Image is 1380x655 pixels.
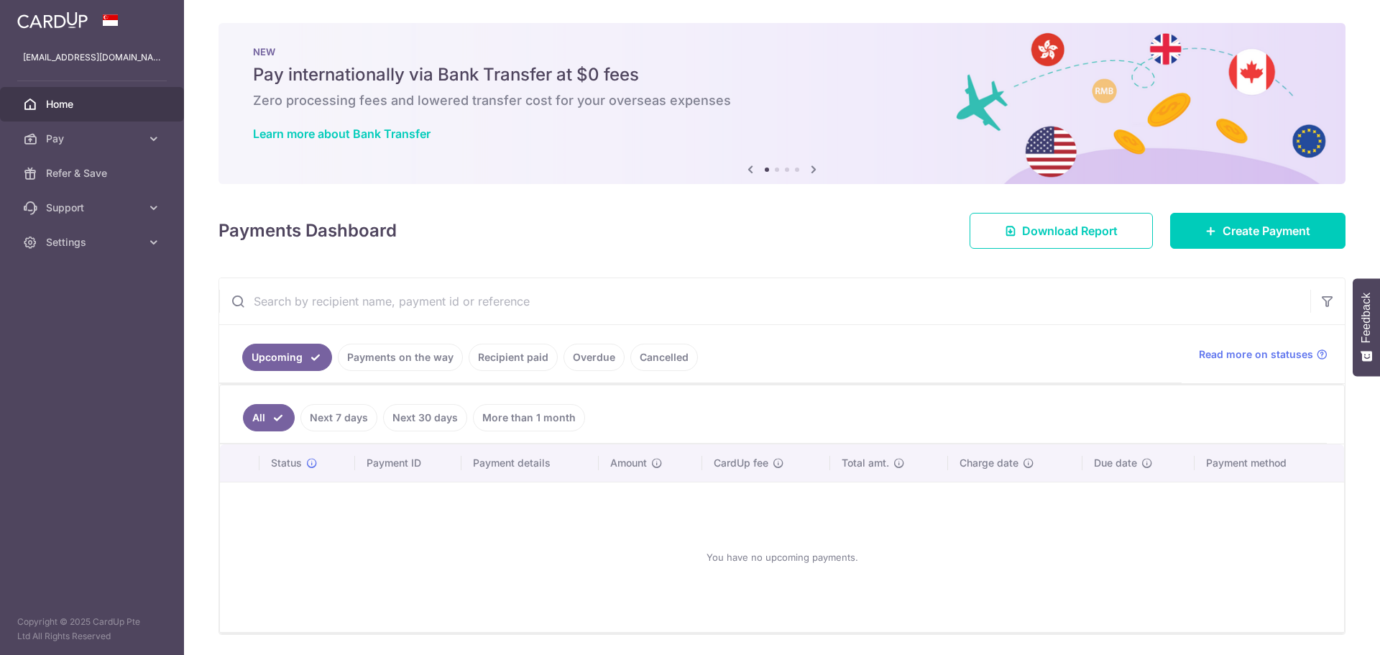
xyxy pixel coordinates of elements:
[630,344,698,371] a: Cancelled
[46,201,141,215] span: Support
[461,444,599,482] th: Payment details
[46,132,141,146] span: Pay
[714,456,768,470] span: CardUp fee
[219,278,1310,324] input: Search by recipient name, payment id or reference
[610,456,647,470] span: Amount
[355,444,461,482] th: Payment ID
[960,456,1018,470] span: Charge date
[383,404,467,431] a: Next 30 days
[242,344,332,371] a: Upcoming
[970,213,1153,249] a: Download Report
[46,235,141,249] span: Settings
[1170,213,1345,249] a: Create Payment
[218,23,1345,184] img: Bank transfer banner
[338,344,463,371] a: Payments on the way
[300,404,377,431] a: Next 7 days
[218,218,397,244] h4: Payments Dashboard
[243,404,295,431] a: All
[1223,222,1310,239] span: Create Payment
[473,404,585,431] a: More than 1 month
[1360,293,1373,343] span: Feedback
[17,12,88,29] img: CardUp
[1199,347,1313,362] span: Read more on statuses
[23,50,161,65] p: [EMAIL_ADDRESS][DOMAIN_NAME]
[469,344,558,371] a: Recipient paid
[253,63,1311,86] h5: Pay internationally via Bank Transfer at $0 fees
[237,494,1327,620] div: You have no upcoming payments.
[253,92,1311,109] h6: Zero processing fees and lowered transfer cost for your overseas expenses
[46,166,141,180] span: Refer & Save
[46,97,141,111] span: Home
[1022,222,1118,239] span: Download Report
[1199,347,1328,362] a: Read more on statuses
[842,456,889,470] span: Total amt.
[1094,456,1137,470] span: Due date
[271,456,302,470] span: Status
[253,46,1311,58] p: NEW
[1195,444,1344,482] th: Payment method
[253,127,431,141] a: Learn more about Bank Transfer
[563,344,625,371] a: Overdue
[1353,278,1380,376] button: Feedback - Show survey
